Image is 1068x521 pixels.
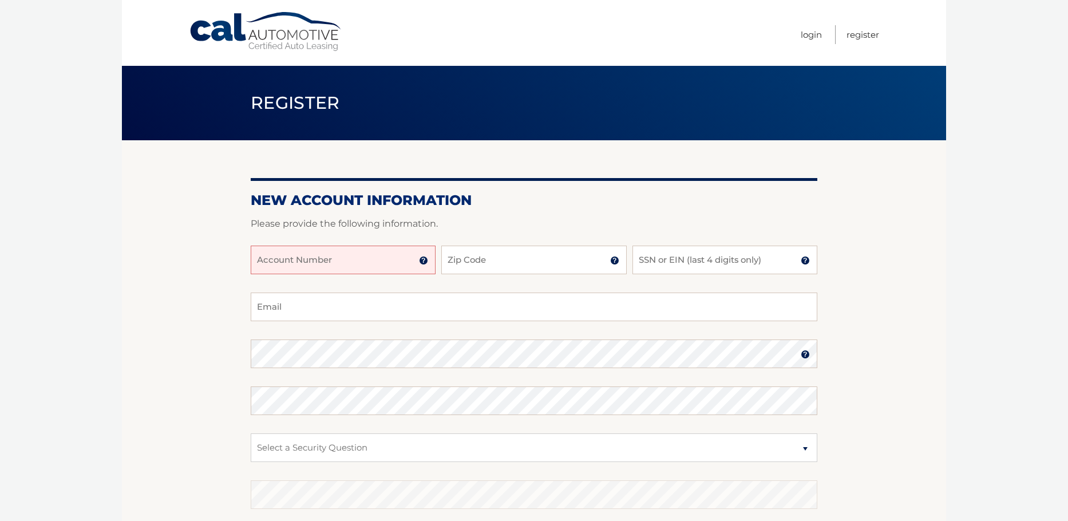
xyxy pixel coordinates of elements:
[251,293,817,321] input: Email
[251,246,436,274] input: Account Number
[610,256,619,265] img: tooltip.svg
[801,350,810,359] img: tooltip.svg
[801,256,810,265] img: tooltip.svg
[419,256,428,265] img: tooltip.svg
[251,216,817,232] p: Please provide the following information.
[632,246,817,274] input: SSN or EIN (last 4 digits only)
[189,11,343,52] a: Cal Automotive
[801,25,822,44] a: Login
[251,92,340,113] span: Register
[251,192,817,209] h2: New Account Information
[441,246,626,274] input: Zip Code
[847,25,879,44] a: Register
